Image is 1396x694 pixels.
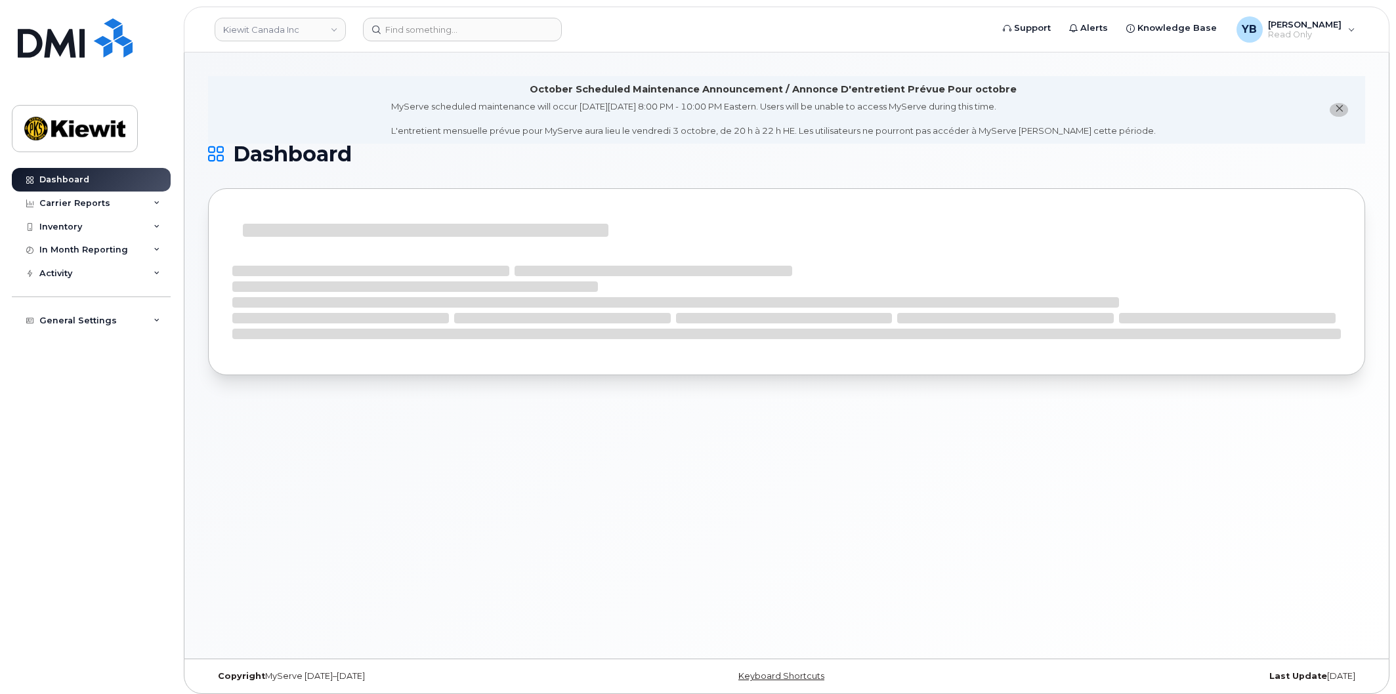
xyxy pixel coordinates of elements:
div: October Scheduled Maintenance Announcement / Annonce D'entretient Prévue Pour octobre [530,83,1017,96]
div: [DATE] [979,671,1365,682]
div: MyServe [DATE]–[DATE] [208,671,594,682]
strong: Last Update [1269,671,1327,681]
span: Dashboard [233,144,352,164]
div: MyServe scheduled maintenance will occur [DATE][DATE] 8:00 PM - 10:00 PM Eastern. Users will be u... [391,100,1156,137]
strong: Copyright [218,671,265,681]
a: Keyboard Shortcuts [738,671,824,681]
button: close notification [1330,103,1348,117]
